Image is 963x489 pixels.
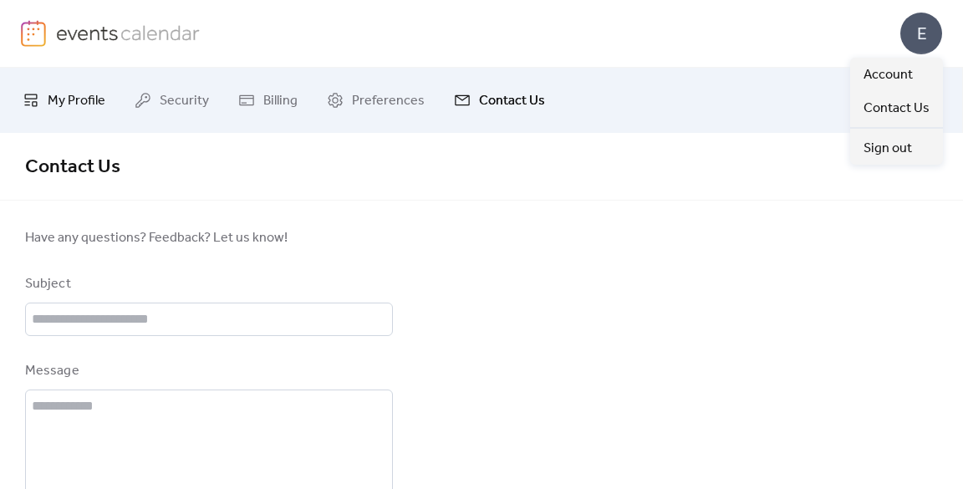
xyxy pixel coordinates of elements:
[314,74,437,126] a: Preferences
[21,20,46,47] img: logo
[479,88,545,115] span: Contact Us
[25,361,390,381] div: Message
[160,88,209,115] span: Security
[48,88,105,115] span: My Profile
[122,74,222,126] a: Security
[864,99,930,119] span: Contact Us
[226,74,310,126] a: Billing
[10,74,118,126] a: My Profile
[864,65,913,85] span: Account
[263,88,298,115] span: Billing
[25,149,120,186] span: Contact Us
[25,274,390,294] div: Subject
[25,228,393,248] span: Have any questions? Feedback? Let us know!
[864,139,912,159] span: Sign out
[56,20,201,45] img: logo-type
[352,88,425,115] span: Preferences
[900,13,942,54] div: E
[850,58,943,91] a: Account
[441,74,558,126] a: Contact Us
[850,91,943,125] a: Contact Us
